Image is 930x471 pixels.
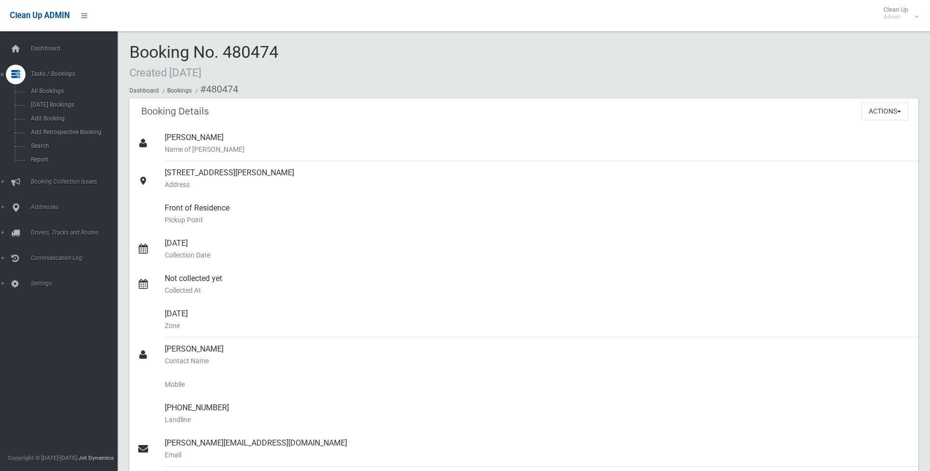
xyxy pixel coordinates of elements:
[165,337,910,373] div: [PERSON_NAME]
[28,45,125,52] span: Dashboard
[165,143,910,155] small: Name of [PERSON_NAME]
[28,115,117,122] span: Add Booking
[165,179,910,190] small: Address
[165,196,910,232] div: Front of Residence
[167,87,192,94] a: Bookings
[28,142,117,149] span: Search
[28,71,125,77] span: Tasks / Bookings
[78,454,114,461] strong: Jet Dynamics
[28,280,125,287] span: Settings
[879,6,918,21] span: Clean Up
[28,178,125,185] span: Booking Collection Issues
[28,88,117,94] span: All Bookings
[165,161,910,196] div: [STREET_ADDRESS][PERSON_NAME]
[165,320,910,331] small: Zone
[165,232,910,267] div: [DATE]
[129,102,221,121] header: Booking Details
[165,414,910,425] small: Landline
[8,454,77,461] span: Copyright © [DATE]-[DATE]
[165,214,910,226] small: Pickup Point
[165,431,910,467] div: [PERSON_NAME][EMAIL_ADDRESS][DOMAIN_NAME]
[28,204,125,211] span: Addresses
[165,249,910,261] small: Collection Date
[28,129,117,136] span: Add Retrospective Booking
[165,378,910,390] small: Mobile
[883,13,908,21] small: Admin
[129,431,918,467] a: [PERSON_NAME][EMAIL_ADDRESS][DOMAIN_NAME]Email
[165,284,910,296] small: Collected At
[28,156,117,163] span: Report
[28,229,125,236] span: Drivers, Trucks and Routes
[165,355,910,367] small: Contact Name
[165,302,910,337] div: [DATE]
[28,255,125,261] span: Communication Log
[861,102,908,120] button: Actions
[165,267,910,302] div: Not collected yet
[129,66,201,79] small: Created [DATE]
[28,101,117,108] span: [DATE] Bookings
[165,396,910,431] div: [PHONE_NUMBER]
[193,80,238,98] li: #480474
[129,42,278,80] span: Booking No. 480474
[10,11,70,20] span: Clean Up ADMIN
[165,449,910,461] small: Email
[165,126,910,161] div: [PERSON_NAME]
[129,87,159,94] a: Dashboard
